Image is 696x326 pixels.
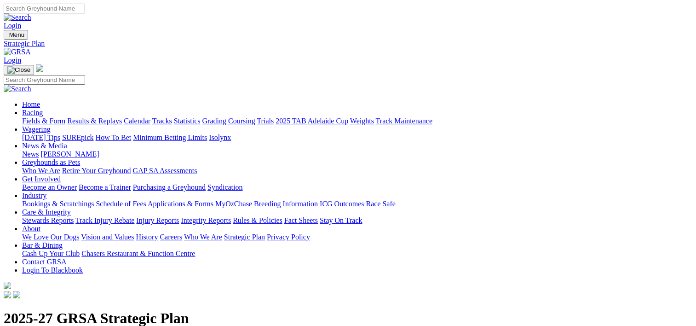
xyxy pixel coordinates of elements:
a: Care & Integrity [22,208,71,216]
a: Calendar [124,117,150,125]
a: GAP SA Assessments [133,167,197,175]
a: Who We Are [184,233,222,241]
a: News & Media [22,142,67,150]
button: Toggle navigation [4,30,28,40]
img: twitter.svg [13,291,20,298]
a: Chasers Restaurant & Function Centre [81,250,195,257]
button: Toggle navigation [4,65,34,75]
a: Wagering [22,125,51,133]
a: Stay On Track [320,216,362,224]
a: Become an Owner [22,183,77,191]
a: Racing [22,109,43,116]
a: Syndication [207,183,242,191]
a: Who We Are [22,167,60,175]
a: Strategic Plan [4,40,692,48]
a: Purchasing a Greyhound [133,183,206,191]
a: Minimum Betting Limits [133,134,207,141]
input: Search [4,75,85,85]
a: Home [22,100,40,108]
img: Search [4,13,31,22]
div: About [22,233,692,241]
img: Search [4,85,31,93]
img: facebook.svg [4,291,11,298]
a: Grading [202,117,226,125]
a: Login To Blackbook [22,266,83,274]
a: Industry [22,192,46,199]
a: Get Involved [22,175,61,183]
a: Login [4,56,21,64]
a: Trials [257,117,274,125]
a: Fact Sheets [284,216,318,224]
a: Applications & Forms [148,200,213,208]
img: logo-grsa-white.png [36,64,43,72]
a: Privacy Policy [267,233,310,241]
a: [DATE] Tips [22,134,60,141]
div: Get Involved [22,183,692,192]
div: Bar & Dining [22,250,692,258]
a: Results & Replays [67,117,122,125]
a: Cash Up Your Club [22,250,80,257]
a: Greyhounds as Pets [22,158,80,166]
div: Wagering [22,134,692,142]
a: News [22,150,39,158]
a: Fields & Form [22,117,65,125]
a: Careers [160,233,182,241]
img: GRSA [4,48,31,56]
a: Stewards Reports [22,216,74,224]
a: Bookings & Scratchings [22,200,94,208]
a: Track Maintenance [376,117,432,125]
a: Coursing [228,117,255,125]
a: Schedule of Fees [96,200,146,208]
span: Menu [9,31,24,38]
a: Contact GRSA [22,258,66,266]
a: Retire Your Greyhound [62,167,131,175]
div: Industry [22,200,692,208]
a: SUREpick [62,134,93,141]
a: Statistics [174,117,201,125]
a: Race Safe [366,200,395,208]
div: Care & Integrity [22,216,692,225]
a: Integrity Reports [181,216,231,224]
a: Vision and Values [81,233,134,241]
a: [PERSON_NAME] [40,150,99,158]
a: MyOzChase [215,200,252,208]
a: Injury Reports [136,216,179,224]
a: Track Injury Rebate [75,216,134,224]
img: Close [7,66,30,74]
div: Racing [22,117,692,125]
a: ICG Outcomes [320,200,364,208]
a: Weights [350,117,374,125]
img: logo-grsa-white.png [4,282,11,289]
a: Strategic Plan [224,233,265,241]
div: News & Media [22,150,692,158]
a: Bar & Dining [22,241,63,249]
a: 2025 TAB Adelaide Cup [276,117,348,125]
a: Isolynx [209,134,231,141]
div: Greyhounds as Pets [22,167,692,175]
a: Tracks [152,117,172,125]
input: Search [4,4,85,13]
a: Rules & Policies [233,216,282,224]
a: Become a Trainer [79,183,131,191]
a: Login [4,22,21,29]
a: We Love Our Dogs [22,233,79,241]
a: About [22,225,40,233]
a: History [136,233,158,241]
a: How To Bet [96,134,132,141]
a: Breeding Information [254,200,318,208]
